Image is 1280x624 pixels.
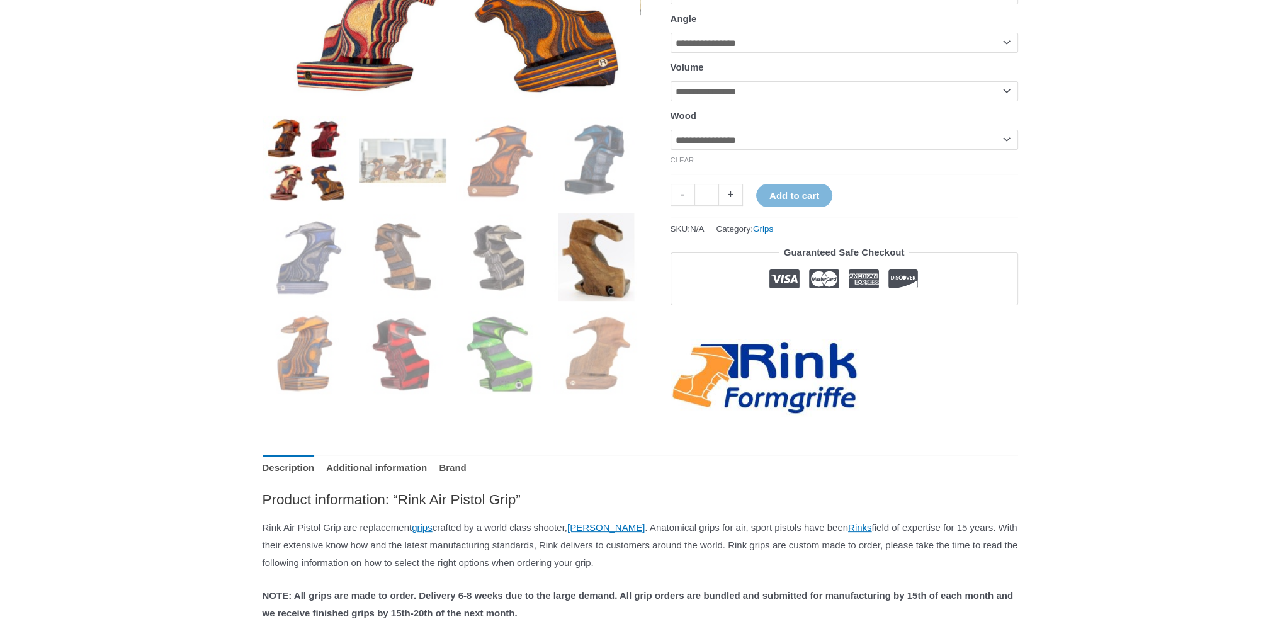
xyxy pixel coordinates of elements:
img: Rink Air Pistol Grip - Image 4 [553,116,640,204]
img: Rink Air Pistol Grip - Image 3 [456,116,543,204]
img: Rink Air Pistol Grip - Image 8 [553,213,640,301]
img: Rink Air Pistol Grip - Image 10 [359,310,446,398]
a: Clear options [671,156,694,164]
p: Rink Air Pistol Grip are replacement crafted by a world class shooter, . Anatomical grips for air... [263,519,1018,572]
a: Rinks [848,522,872,533]
img: Rink Air Pistol Grip - Image 11 [456,310,543,398]
a: - [671,184,694,206]
a: Brand [439,455,466,482]
img: Rink Air Pistol Grip [263,116,350,204]
a: Description [263,455,315,482]
label: Angle [671,13,697,24]
span: N/A [690,224,705,234]
img: Rink Air Pistol Grip - Image 2 [359,116,446,204]
h2: Product information: “Rink Air Pistol Grip” [263,491,1018,509]
button: Add to cart [756,184,832,207]
img: Rink Air Pistol Grip - Image 9 [263,310,350,398]
img: Rink Air Pistol Grip - Image 12 [553,310,640,398]
iframe: Customer reviews powered by Trustpilot [671,315,1018,330]
label: Volume [671,62,704,72]
img: Rink Air Pistol Grip - Image 5 [263,213,350,301]
img: Rink Air Pistol Grip - Image 6 [359,213,446,301]
a: Grips [753,224,773,234]
span: Category: [716,221,773,237]
a: + [719,184,743,206]
label: Wood [671,110,696,121]
a: grips [412,522,433,533]
img: Rink Air Pistol Grip - Image 7 [456,213,543,301]
strong: NOTE: All grips are made to order. Delivery 6-8 weeks due to the large demand. All grip orders ar... [263,590,1013,618]
span: SKU: [671,221,705,237]
a: Additional information [326,455,427,482]
a: Rink-Formgriffe [671,339,859,417]
a: [PERSON_NAME] [567,522,645,533]
input: Product quantity [694,184,719,206]
legend: Guaranteed Safe Checkout [779,244,910,261]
